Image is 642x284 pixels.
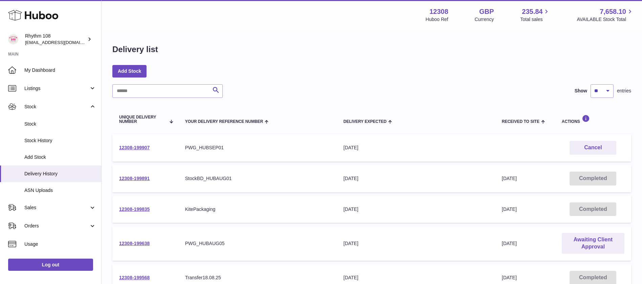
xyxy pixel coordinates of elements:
div: [DATE] [344,275,488,281]
span: Total sales [520,16,550,23]
span: Stock History [24,137,96,144]
strong: GBP [479,7,494,16]
span: [EMAIL_ADDRESS][DOMAIN_NAME] [25,40,99,45]
span: Stock [24,121,96,127]
span: [DATE] [502,241,517,246]
span: ASN Uploads [24,187,96,194]
span: Orders [24,223,89,229]
div: Rhythm 108 [25,33,86,46]
span: 7,658.10 [600,7,626,16]
div: [DATE] [344,175,488,182]
div: PWG_HUBAUG05 [185,240,330,247]
span: Delivery Expected [344,119,386,124]
a: 7,658.10 AVAILABLE Stock Total [577,7,634,23]
div: Actions [562,115,624,124]
a: 12308-199568 [119,275,150,280]
div: KitePackaging [185,206,330,213]
span: My Dashboard [24,67,96,73]
div: PWG_HUBSEP01 [185,145,330,151]
span: Unique Delivery Number [119,115,165,124]
span: Stock [24,104,89,110]
div: [DATE] [344,240,488,247]
span: Add Stock [24,154,96,160]
div: [DATE] [344,145,488,151]
a: 12308-199835 [119,206,150,212]
div: Huboo Ref [426,16,448,23]
span: Listings [24,85,89,92]
a: Awaiting Client Approval [562,233,624,254]
span: entries [617,88,631,94]
span: Delivery History [24,171,96,177]
label: Show [575,88,587,94]
a: Add Stock [112,65,147,77]
span: [DATE] [502,176,517,181]
span: Sales [24,204,89,211]
div: StockBD_HUBAUG01 [185,175,330,182]
span: Usage [24,241,96,247]
button: Cancel [570,141,616,155]
span: 235.84 [522,7,543,16]
a: 12308-199907 [119,145,150,150]
strong: 12308 [429,7,448,16]
span: Received to Site [502,119,539,124]
span: [DATE] [502,275,517,280]
div: [DATE] [344,206,488,213]
a: 12308-199638 [119,241,150,246]
a: Log out [8,259,93,271]
a: 12308-199891 [119,176,150,181]
a: 235.84 Total sales [520,7,550,23]
span: [DATE] [502,206,517,212]
h1: Delivery list [112,44,158,55]
span: Your Delivery Reference Number [185,119,263,124]
div: Transfer18.08.25 [185,275,330,281]
img: orders@rhythm108.com [8,34,18,44]
div: Currency [475,16,494,23]
span: AVAILABLE Stock Total [577,16,634,23]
